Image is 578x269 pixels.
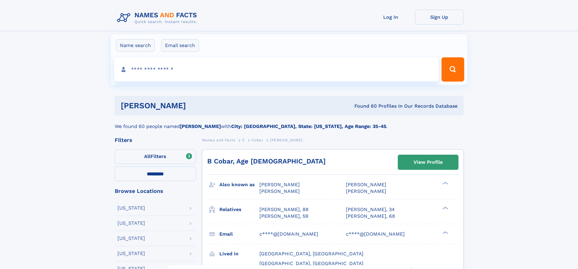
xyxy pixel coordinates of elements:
a: View Profile [398,155,458,170]
h3: Email [219,229,259,239]
div: ❯ [441,206,448,210]
h1: [PERSON_NAME] [121,102,270,109]
div: [US_STATE] [117,206,145,210]
div: ❯ [441,230,448,234]
h3: Relatives [219,204,259,215]
span: [PERSON_NAME] [270,138,303,142]
span: [GEOGRAPHIC_DATA], [GEOGRAPHIC_DATA] [259,251,363,257]
label: Name search [116,39,155,52]
a: [PERSON_NAME], 59 [259,213,308,220]
span: [PERSON_NAME] [259,182,300,187]
b: City: [GEOGRAPHIC_DATA], State: [US_STATE], Age Range: 35-45 [231,123,386,129]
div: [US_STATE] [117,251,145,256]
a: [PERSON_NAME], 34 [346,206,395,213]
label: Filters [115,150,196,164]
input: search input [114,57,439,82]
a: [PERSON_NAME], 88 [259,206,309,213]
div: View Profile [414,155,443,169]
label: Email search [161,39,199,52]
a: C [242,136,245,144]
span: All [144,153,150,159]
span: C [242,138,245,142]
div: Filters [115,137,196,143]
span: [GEOGRAPHIC_DATA], [GEOGRAPHIC_DATA] [259,261,363,266]
a: Names and Facts [202,136,235,144]
b: [PERSON_NAME] [180,123,221,129]
span: [PERSON_NAME] [346,182,386,187]
img: Logo Names and Facts [115,10,202,26]
h3: Lived in [219,249,259,259]
a: Cobar [252,136,263,144]
a: Log In [367,10,415,25]
a: [PERSON_NAME], 68 [346,213,395,220]
div: [US_STATE] [117,221,145,226]
div: Found 60 Profiles In Our Records Database [270,103,458,109]
span: [PERSON_NAME] [346,188,386,194]
div: Browse Locations [115,188,196,194]
button: Search Button [441,57,464,82]
span: [PERSON_NAME] [259,188,300,194]
div: [US_STATE] [117,236,145,241]
a: B Cobar, Age [DEMOGRAPHIC_DATA] [207,157,326,165]
div: We found 60 people named with . [115,116,464,130]
div: ❯ [441,181,448,185]
h3: Also known as [219,180,259,190]
a: Sign Up [415,10,464,25]
span: Cobar [252,138,263,142]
